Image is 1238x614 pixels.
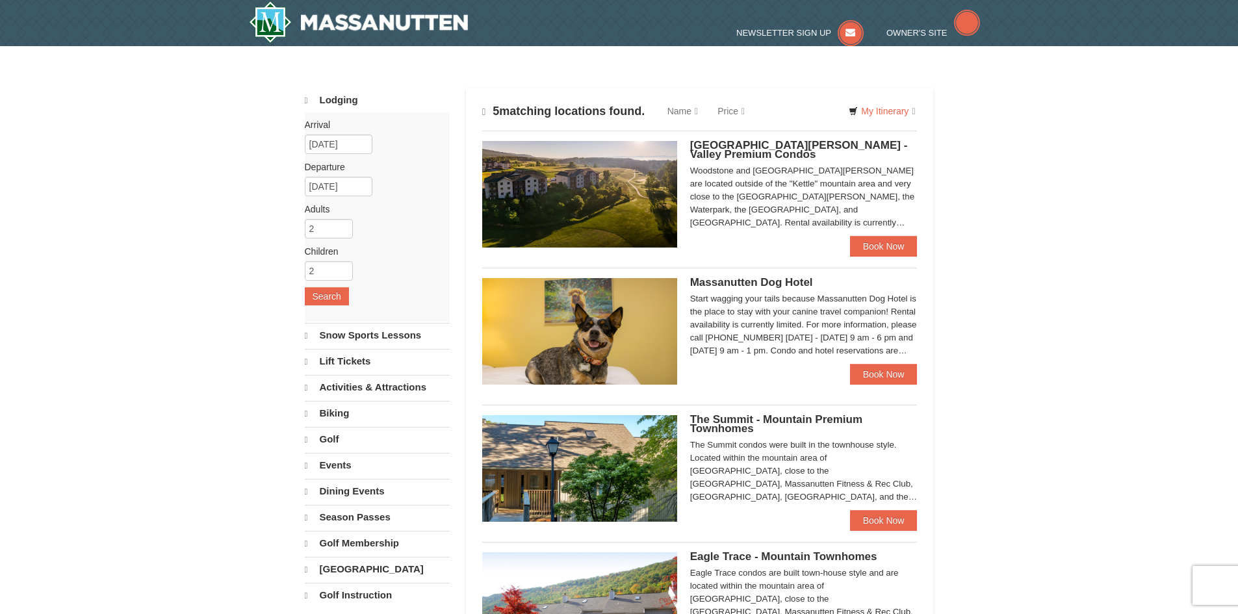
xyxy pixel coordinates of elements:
[249,1,469,43] a: Massanutten Resort
[850,236,918,257] a: Book Now
[305,479,450,504] a: Dining Events
[305,557,450,582] a: [GEOGRAPHIC_DATA]
[305,583,450,608] a: Golf Instruction
[305,505,450,530] a: Season Passes
[886,28,948,38] span: Owner's Site
[305,427,450,452] a: Golf
[482,141,677,248] img: 19219041-4-ec11c166.jpg
[305,118,440,131] label: Arrival
[305,203,440,216] label: Adults
[690,550,877,563] span: Eagle Trace - Mountain Townhomes
[305,88,450,112] a: Lodging
[305,531,450,556] a: Golf Membership
[850,510,918,531] a: Book Now
[840,101,923,121] a: My Itinerary
[305,160,440,173] label: Departure
[690,276,813,288] span: Massanutten Dog Hotel
[736,28,864,38] a: Newsletter Sign Up
[736,28,831,38] span: Newsletter Sign Up
[305,245,440,258] label: Children
[658,98,708,124] a: Name
[493,105,499,118] span: 5
[305,453,450,478] a: Events
[482,415,677,522] img: 19219034-1-0eee7e00.jpg
[690,164,918,229] div: Woodstone and [GEOGRAPHIC_DATA][PERSON_NAME] are located outside of the "Kettle" mountain area an...
[708,98,754,124] a: Price
[305,323,450,348] a: Snow Sports Lessons
[249,1,469,43] img: Massanutten Resort Logo
[690,292,918,357] div: Start wagging your tails because Massanutten Dog Hotel is the place to stay with your canine trav...
[690,413,862,435] span: The Summit - Mountain Premium Townhomes
[690,139,908,160] span: [GEOGRAPHIC_DATA][PERSON_NAME] - Valley Premium Condos
[850,364,918,385] a: Book Now
[305,287,349,305] button: Search
[305,375,450,400] a: Activities & Attractions
[482,278,677,385] img: 27428181-5-81c892a3.jpg
[305,349,450,374] a: Lift Tickets
[886,28,980,38] a: Owner's Site
[690,439,918,504] div: The Summit condos were built in the townhouse style. Located within the mountain area of [GEOGRAP...
[482,105,645,118] h4: matching locations found.
[305,401,450,426] a: Biking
